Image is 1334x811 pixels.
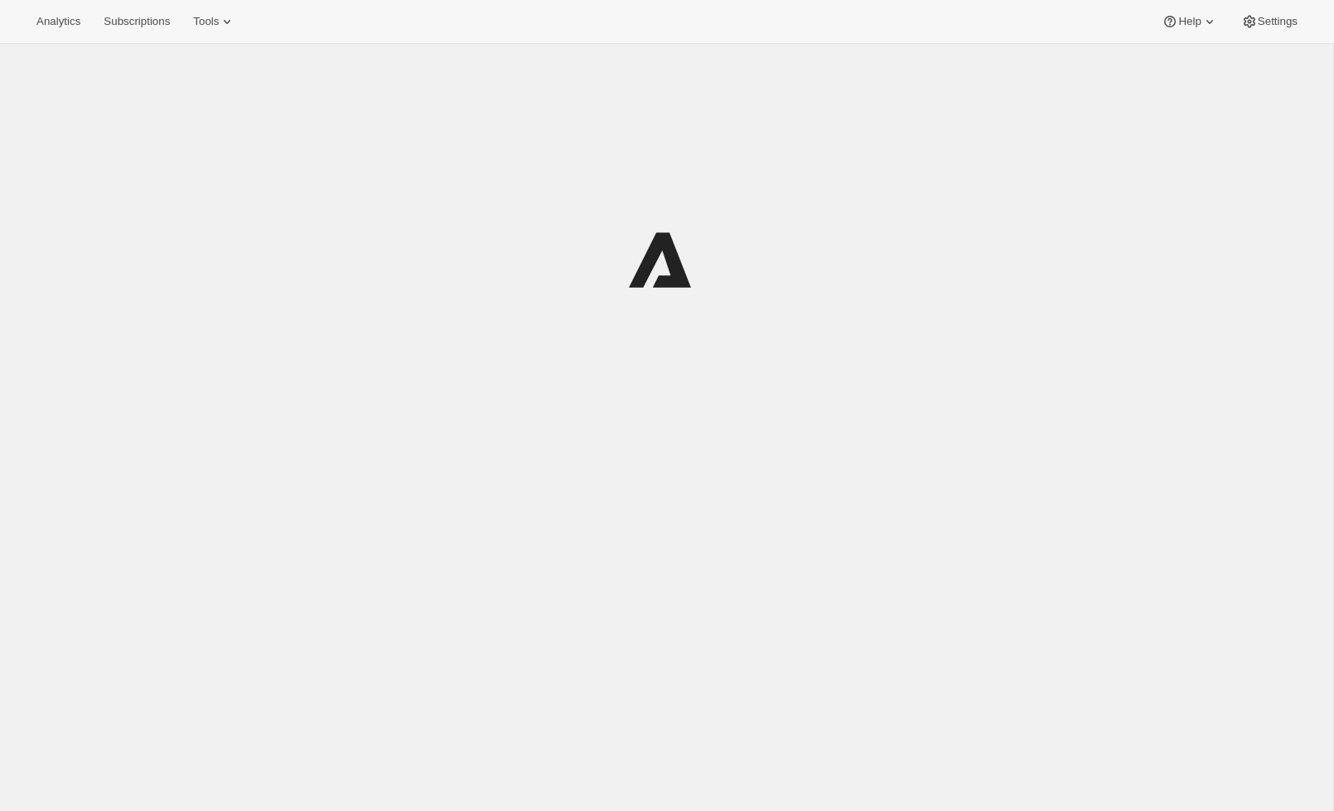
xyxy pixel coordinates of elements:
span: Help [1178,15,1201,28]
button: Settings [1231,10,1307,33]
button: Help [1152,10,1227,33]
button: Tools [183,10,245,33]
span: Settings [1258,15,1298,28]
span: Subscriptions [104,15,170,28]
button: Analytics [27,10,90,33]
span: Analytics [36,15,80,28]
span: Tools [193,15,219,28]
button: Subscriptions [94,10,180,33]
